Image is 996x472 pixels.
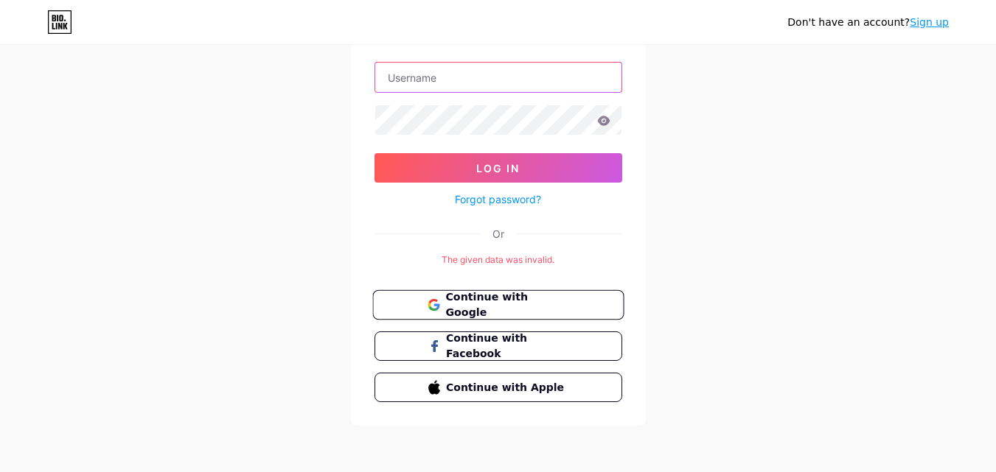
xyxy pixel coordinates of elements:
[787,15,949,30] div: Don't have an account?
[446,380,568,395] span: Continue with Apple
[375,63,621,92] input: Username
[375,331,622,361] button: Continue with Facebook
[910,16,949,28] a: Sign up
[375,290,622,320] a: Continue with Google
[372,290,624,320] button: Continue with Google
[455,191,541,207] a: Forgot password?
[375,373,622,402] button: Continue with Apple
[492,226,504,242] div: Or
[375,153,622,183] button: Log In
[375,253,622,267] div: The given data was invalid.
[476,162,520,175] span: Log In
[445,289,568,321] span: Continue with Google
[446,331,568,362] span: Continue with Facebook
